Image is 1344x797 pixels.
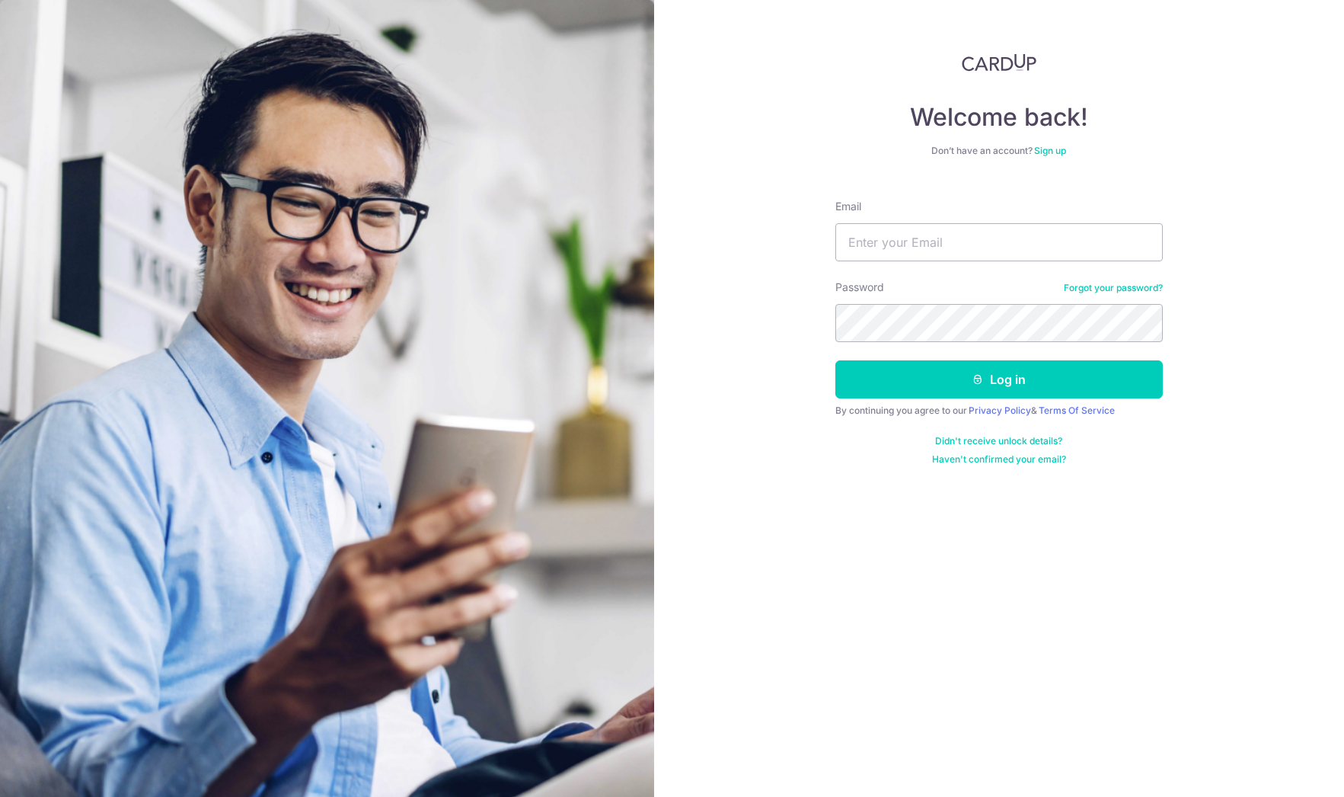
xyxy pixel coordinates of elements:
[932,453,1066,466] a: Haven't confirmed your email?
[1034,145,1066,156] a: Sign up
[1039,405,1115,416] a: Terms Of Service
[969,405,1031,416] a: Privacy Policy
[835,223,1163,261] input: Enter your Email
[835,360,1163,398] button: Log in
[835,199,861,214] label: Email
[935,435,1062,447] a: Didn't receive unlock details?
[962,53,1036,72] img: CardUp Logo
[835,280,884,295] label: Password
[835,145,1163,157] div: Don’t have an account?
[835,405,1163,417] div: By continuing you agree to our &
[1064,282,1163,294] a: Forgot your password?
[835,102,1163,133] h4: Welcome back!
